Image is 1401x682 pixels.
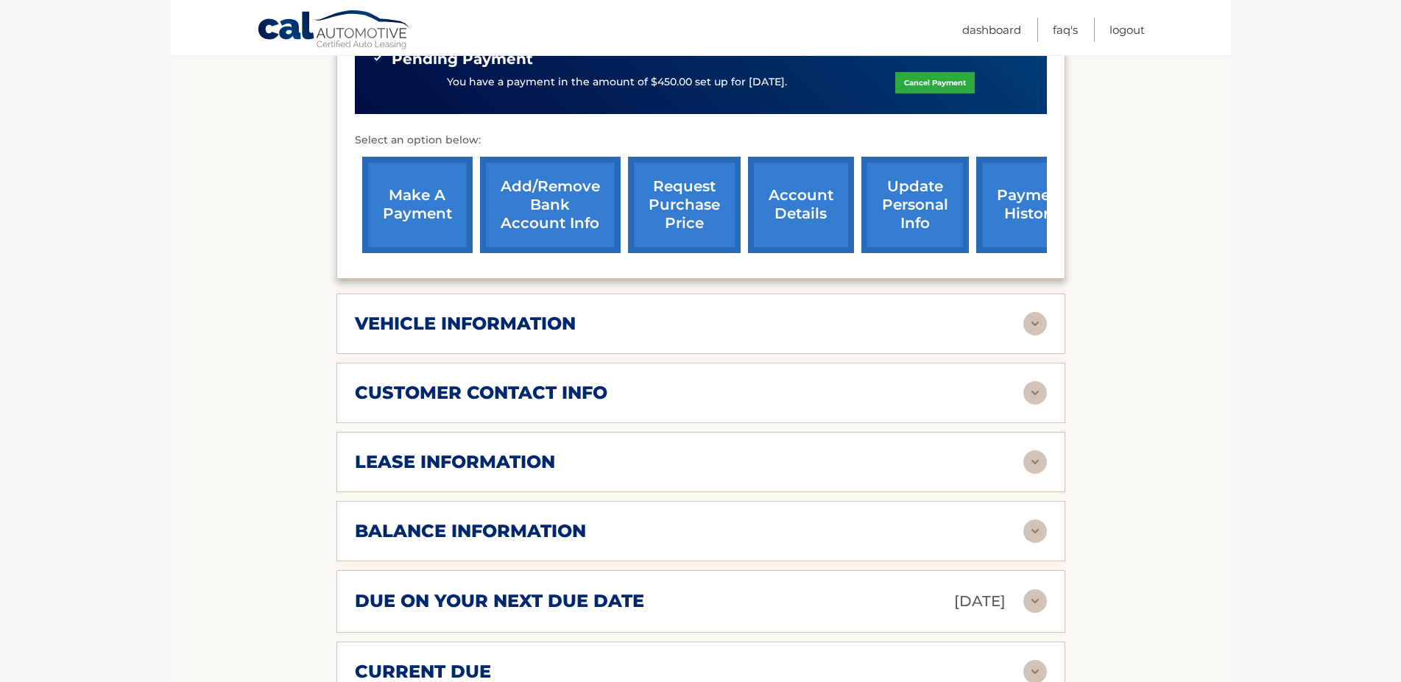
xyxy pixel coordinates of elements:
p: You have a payment in the amount of $450.00 set up for [DATE]. [447,74,787,90]
h2: vehicle information [355,313,576,335]
img: check-green.svg [373,53,383,63]
a: Dashboard [962,18,1021,42]
a: make a payment [362,157,473,253]
a: request purchase price [628,157,741,253]
img: accordion-rest.svg [1023,450,1047,474]
h2: due on your next due date [355,590,644,612]
a: FAQ's [1053,18,1078,42]
img: accordion-rest.svg [1023,519,1047,543]
h2: customer contact info [355,382,607,404]
span: Pending Payment [392,50,533,68]
p: [DATE] [954,589,1006,614]
a: Cancel Payment [895,72,975,93]
img: accordion-rest.svg [1023,381,1047,405]
a: account details [748,157,854,253]
h2: lease information [355,451,555,473]
a: Add/Remove bank account info [480,157,621,253]
a: Logout [1109,18,1145,42]
img: accordion-rest.svg [1023,589,1047,613]
a: payment history [976,157,1087,253]
a: update personal info [861,157,969,253]
p: Select an option below: [355,132,1047,149]
a: Cal Automotive [257,10,412,52]
img: accordion-rest.svg [1023,312,1047,335]
h2: balance information [355,520,586,542]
